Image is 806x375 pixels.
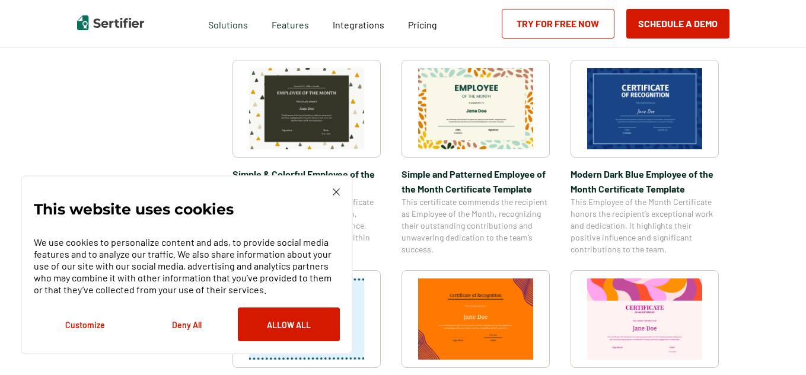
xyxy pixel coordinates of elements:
[136,307,238,341] button: Deny All
[402,60,550,255] a: Simple and Patterned Employee of the Month Certificate TemplateSimple and Patterned Employee of t...
[408,19,437,30] span: Pricing
[418,68,533,149] img: Simple and Patterned Employee of the Month Certificate Template
[402,196,550,255] span: This certificate commends the recipient as Employee of the Month, recognizing their outstanding c...
[626,9,729,39] button: Schedule a Demo
[232,60,381,255] a: Simple & Colorful Employee of the Month Certificate TemplateSimple & Colorful Employee of the Mon...
[571,60,719,255] a: Modern Dark Blue Employee of the Month Certificate TemplateModern Dark Blue Employee of the Month...
[418,278,533,360] img: Certificate of Recognition for Pastor
[502,9,614,39] a: Try for Free Now
[333,16,384,31] a: Integrations
[571,166,719,196] span: Modern Dark Blue Employee of the Month Certificate Template
[249,68,364,149] img: Simple & Colorful Employee of the Month Certificate Template
[408,16,437,31] a: Pricing
[587,68,702,149] img: Modern Dark Blue Employee of the Month Certificate Template
[402,166,550,196] span: Simple and Patterned Employee of the Month Certificate Template
[77,15,144,30] img: Sertifier | Digital Credentialing Platform
[34,307,136,341] button: Customize
[208,16,248,31] span: Solutions
[333,188,340,195] img: Cookie Popup Close
[272,16,309,31] span: Features
[571,196,719,255] span: This Employee of the Month Certificate honors the recipient’s exceptional work and dedication. It...
[747,318,806,375] iframe: Chat Widget
[34,203,234,215] p: This website uses cookies
[238,307,340,341] button: Allow All
[587,278,702,360] img: Certificate of Achievement for Preschool Template
[333,19,384,30] span: Integrations
[232,166,381,196] span: Simple & Colorful Employee of the Month Certificate Template
[34,236,340,296] p: We use cookies to personalize content and ads, to provide social media features and to analyze ou...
